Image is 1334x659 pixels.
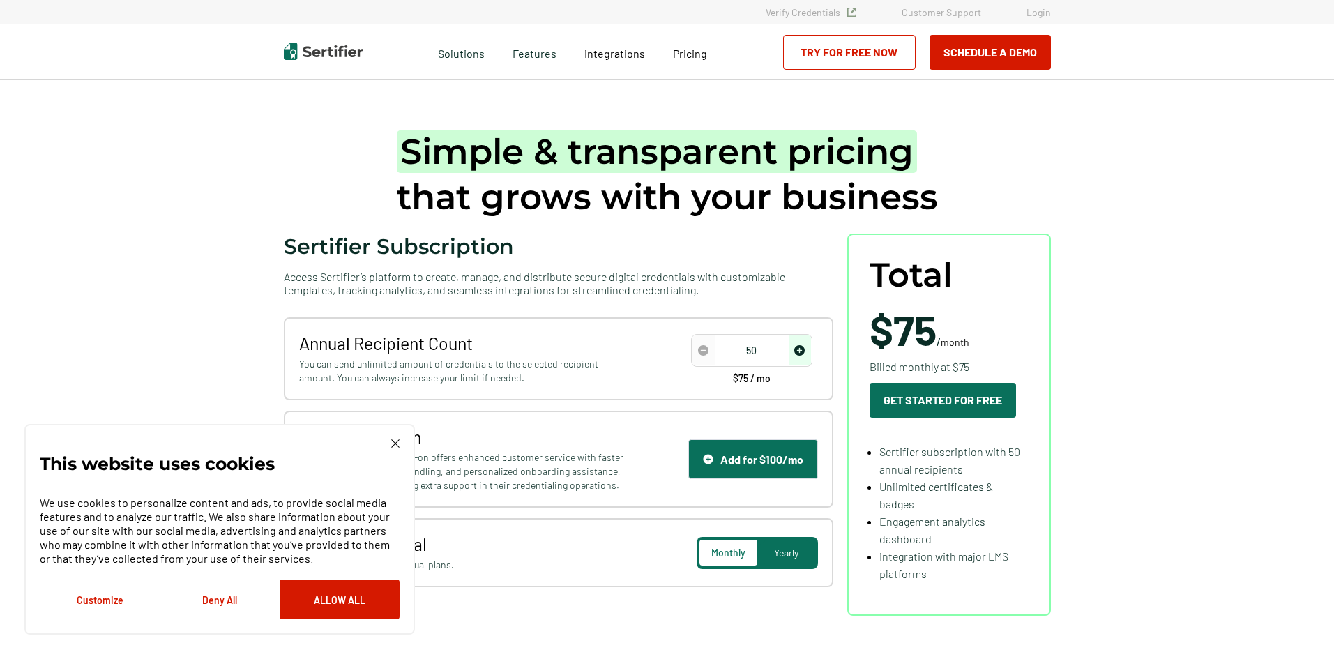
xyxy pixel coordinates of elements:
a: Login [1026,6,1051,18]
button: Get Started For Free [870,383,1016,418]
img: Support Icon [703,454,713,464]
img: Increase Icon [794,345,805,356]
a: Integrations [584,43,645,61]
span: / [870,308,969,350]
img: Sertifier | Digital Credentialing Platform [284,43,363,60]
span: You can send unlimited amount of credentials to the selected recipient amount. You can always inc... [299,357,628,385]
span: Yearly [774,547,798,559]
span: month [941,336,969,348]
span: Integration with major LMS platforms [879,550,1008,580]
span: Support Add-On [299,426,628,447]
span: Total [870,256,953,294]
span: Sertifier subscription with 50 annual recipients [879,445,1020,476]
span: Unlimited certificates & badges [879,480,993,510]
button: Allow All [280,580,400,619]
div: Add for $100/mo [703,453,803,466]
span: Solutions [438,43,485,61]
span: Integrations [584,47,645,60]
span: $75 / mo [733,374,771,384]
span: Monthly [711,547,745,559]
button: Customize [40,580,160,619]
img: Verified [847,8,856,17]
p: This website uses cookies [40,457,275,471]
p: We use cookies to personalize content and ads, to provide social media features and to analyze ou... [40,496,400,566]
span: Simple & transparent pricing [397,130,917,173]
a: Pricing [673,43,707,61]
span: Billed monthly at $75 [870,358,969,375]
a: Verify Credentials [766,6,856,18]
button: Support IconAdd for $100/mo [688,439,818,479]
span: The Advanced Support Add-on offers enhanced customer service with faster response times, priority... [299,450,628,492]
span: Annual Recipient Count [299,333,628,354]
span: $75 [870,304,937,354]
button: Deny All [160,580,280,619]
span: Access Sertifier’s platform to create, manage, and distribute secure digital credentials with cus... [284,270,833,296]
button: Schedule a Demo [930,35,1051,70]
span: Features [513,43,556,61]
a: Try for Free Now [783,35,916,70]
span: decrease number [692,335,715,365]
a: Customer Support [902,6,981,18]
h1: that grows with your business [397,129,938,220]
span: Get 2 months free with annual plans. [299,558,628,572]
span: Engagement analytics dashboard [879,515,985,545]
span: Sertifier Subscription [284,234,514,259]
img: Cookie Popup Close [391,439,400,448]
img: Decrease Icon [698,345,708,356]
span: increase number [789,335,811,365]
span: Payment Interval [299,533,628,554]
span: Pricing [673,47,707,60]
